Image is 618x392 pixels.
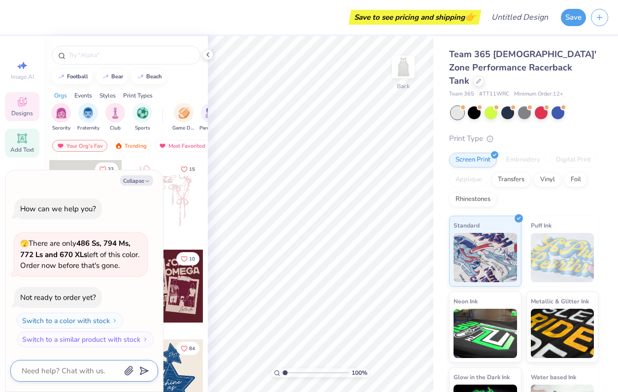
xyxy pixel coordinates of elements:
button: Collapse [120,175,153,186]
img: trending.gif [115,142,123,149]
div: filter for Parent's Weekend [199,103,222,132]
button: filter button [172,103,195,132]
img: Sorority Image [56,107,67,119]
div: Embroidery [500,153,547,167]
button: Like [176,342,199,355]
div: Vinyl [534,172,561,187]
div: filter for Sorority [51,103,71,132]
button: Switch to a color with stock [17,313,123,328]
span: Game Day [172,125,195,132]
input: Try "Alpha" [68,50,194,60]
div: beach [146,74,162,79]
span: Puff Ink [531,220,552,230]
img: trend_line.gif [101,74,109,80]
span: Water based Ink [531,372,576,382]
img: Switch to a similar product with stock [142,336,148,342]
div: football [67,74,88,79]
img: most_fav.gif [159,142,166,149]
span: # TT11WRC [479,90,509,98]
button: Like [95,163,118,176]
div: Events [74,91,92,100]
span: 👉 [465,11,476,23]
strong: 486 Ss, 794 Ms, 772 Ls and 670 XLs [20,238,130,260]
div: Most Favorited [154,140,210,152]
div: filter for Club [105,103,125,132]
span: Image AI [11,73,34,81]
button: bear [96,69,128,84]
div: Digital Print [550,153,597,167]
div: Transfers [491,172,531,187]
div: Styles [99,91,116,100]
span: Glow in the Dark Ink [454,372,510,382]
span: Minimum Order: 12 + [514,90,563,98]
div: Back [397,82,410,91]
img: Standard [454,233,517,282]
button: filter button [77,103,99,132]
div: Not ready to order yet? [20,293,96,302]
img: Switch to a color with stock [112,318,118,324]
span: 100 % [352,368,367,377]
img: trend_line.gif [136,74,144,80]
span: Metallic & Glitter Ink [531,296,589,306]
div: Foil [564,172,587,187]
span: 10 [189,257,195,261]
div: Rhinestones [449,192,497,207]
span: Team 365 [DEMOGRAPHIC_DATA]' Zone Performance Racerback Tank [449,48,596,87]
span: There are only left of this color. Order now before that's gone. [20,238,139,270]
img: Parent's Weekend Image [205,107,217,119]
img: trend_line.gif [57,74,65,80]
div: filter for Fraternity [77,103,99,132]
button: filter button [199,103,222,132]
div: filter for Game Day [172,103,195,132]
img: Neon Ink [454,309,517,358]
span: Fraternity [77,125,99,132]
div: Trending [110,140,151,152]
button: Like [176,252,199,265]
img: Game Day Image [178,107,190,119]
span: Add Text [10,146,34,154]
span: 15 [189,167,195,172]
button: Switch to a similar product with stock [17,331,154,347]
input: Untitled Design [484,7,556,27]
img: Puff Ink [531,233,594,282]
span: Sports [135,125,150,132]
div: bear [111,74,123,79]
span: Sorority [52,125,70,132]
button: Save [561,9,586,26]
span: Designs [11,109,33,117]
img: Back [393,57,413,77]
span: Club [110,125,121,132]
button: filter button [132,103,152,132]
div: Your Org's Fav [52,140,107,152]
button: Like [176,163,199,176]
div: Print Types [123,91,153,100]
span: Standard [454,220,480,230]
div: Save to see pricing and shipping [351,10,479,25]
img: Fraternity Image [83,107,94,119]
img: Metallic & Glitter Ink [531,309,594,358]
button: beach [131,69,166,84]
div: How can we help you? [20,204,96,214]
button: filter button [51,103,71,132]
img: Sports Image [137,107,148,119]
div: Print Type [449,133,598,144]
img: Club Image [110,107,121,119]
span: 🫣 [20,239,29,248]
span: Team 365 [449,90,474,98]
span: 33 [108,167,114,172]
span: 84 [189,346,195,351]
button: filter button [105,103,125,132]
div: filter for Sports [132,103,152,132]
span: Neon Ink [454,296,478,306]
div: Screen Print [449,153,497,167]
img: most_fav.gif [57,142,65,149]
button: football [52,69,93,84]
div: Orgs [54,91,67,100]
span: Parent's Weekend [199,125,222,132]
div: Applique [449,172,488,187]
